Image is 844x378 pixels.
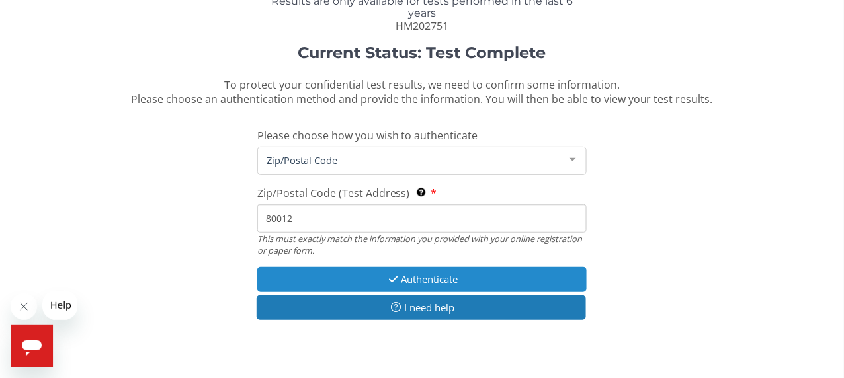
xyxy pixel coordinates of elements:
[396,19,448,33] span: HM202751
[257,233,587,257] div: This must exactly match the information you provided with your online registration or paper form.
[263,153,560,167] span: Zip/Postal Code
[131,77,713,107] span: To protect your confidential test results, we need to confirm some information. Please choose an ...
[11,325,53,367] iframe: Button to launch messaging window
[11,293,37,320] iframe: Close message
[298,43,546,62] strong: Current Status: Test Complete
[257,295,586,320] button: I need help
[257,128,478,143] span: Please choose how you wish to authenticate
[257,186,410,200] span: Zip/Postal Code (Test Address)
[42,291,77,320] iframe: Message from company
[257,267,587,291] button: Authenticate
